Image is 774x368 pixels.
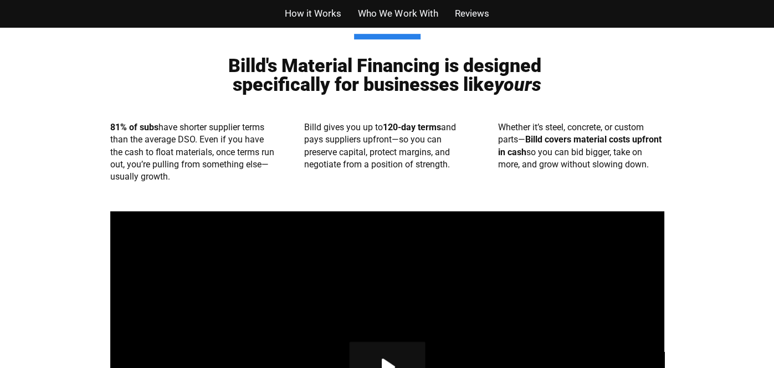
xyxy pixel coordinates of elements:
[498,134,662,157] strong: Billd covers material costs upfront in cash
[285,6,341,22] a: How it Works
[358,6,438,22] a: Who We Work With
[383,122,441,132] strong: 120-day terms
[454,6,489,22] a: Reviews
[494,73,541,95] em: yours
[498,121,664,171] p: Whether it’s steel, concrete, or custom parts— so you can bid bigger, take on more, and grow with...
[193,34,581,94] h2: Billd's Material Financing is designed specifically for businesses like
[304,121,470,171] p: Billd gives you up to and pays suppliers upfront—so you can preserve capital, protect margins, an...
[110,122,158,132] strong: 81% of subs
[110,121,276,183] p: have shorter supplier terms than the average DSO. Even if you have the cash to float materials, o...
